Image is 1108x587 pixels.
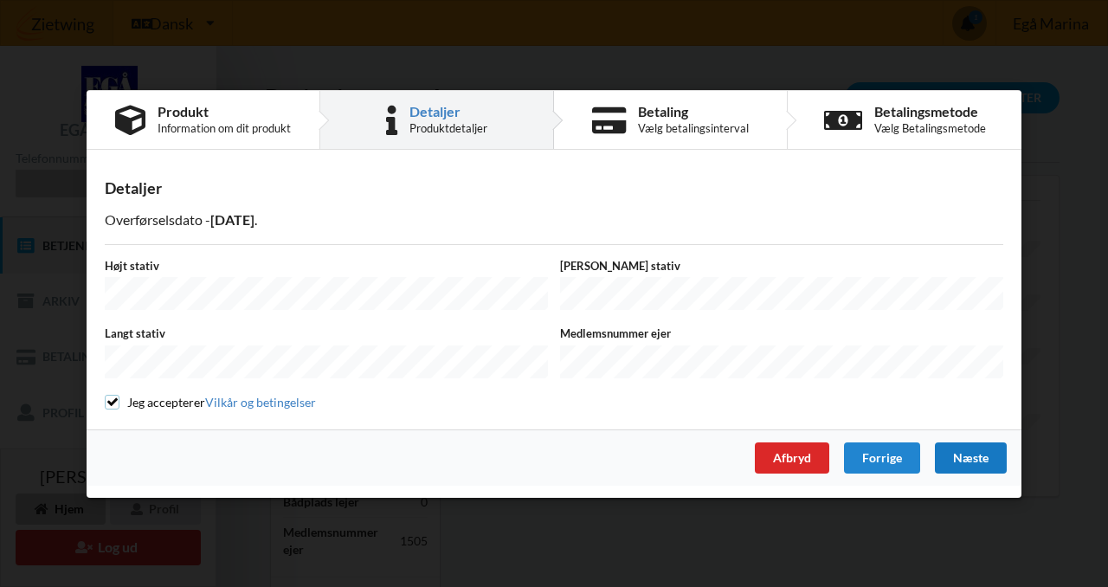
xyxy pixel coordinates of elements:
[844,442,920,473] div: Forrige
[105,257,548,273] label: Højt stativ
[560,326,1003,341] label: Medlemsnummer ejer
[874,121,986,135] div: Vælg Betalingsmetode
[560,257,1003,273] label: [PERSON_NAME] stativ
[935,442,1007,473] div: Næste
[409,121,487,135] div: Produktdetaljer
[158,121,291,135] div: Information om dit produkt
[409,105,487,119] div: Detaljer
[205,395,316,410] a: Vilkår og betingelser
[105,210,1003,229] p: Overførselsdato - .
[105,177,1003,197] div: Detaljer
[158,105,291,119] div: Produkt
[210,210,254,227] b: [DATE]
[874,105,986,119] div: Betalingsmetode
[638,105,749,119] div: Betaling
[105,326,548,341] label: Langt stativ
[105,395,316,410] label: Jeg accepterer
[638,121,749,135] div: Vælg betalingsinterval
[755,442,829,473] div: Afbryd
